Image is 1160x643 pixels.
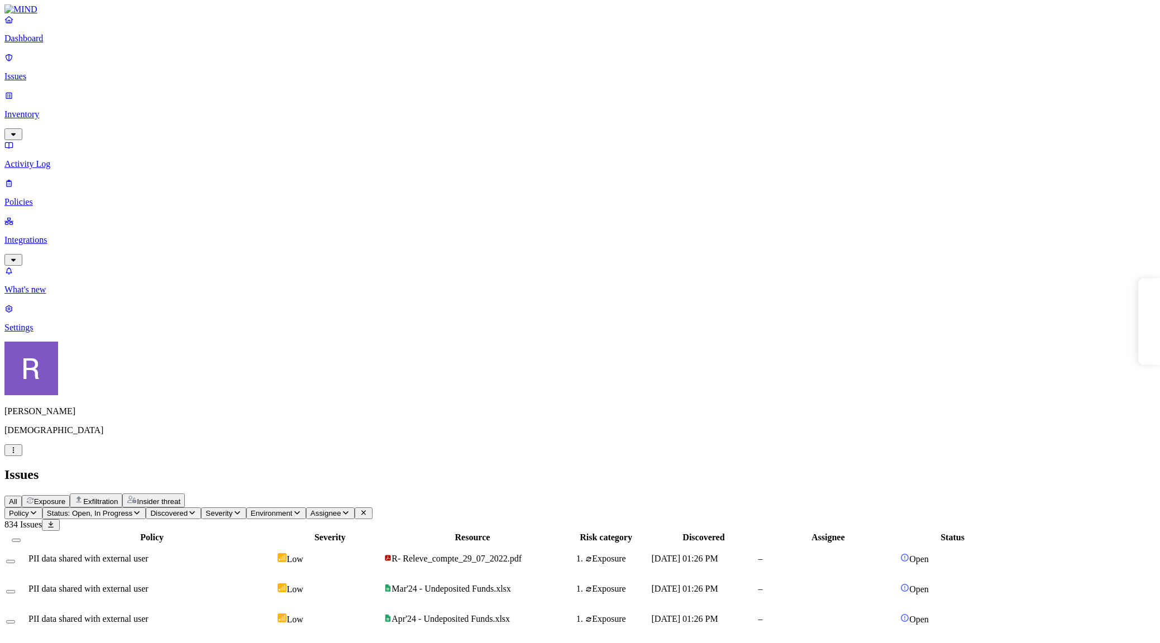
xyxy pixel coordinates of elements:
span: R- Releve_compte_29_07_2022.pdf [392,554,522,563]
p: [PERSON_NAME] [4,406,1156,416]
span: Environment [251,509,293,517]
img: status-open [900,583,909,592]
span: Severity [206,509,232,517]
span: Status: Open, In Progress [47,509,132,517]
p: Policies [4,197,1156,207]
span: PII data shared with external user [28,584,149,593]
span: Discovered [150,509,188,517]
div: Status [900,532,1005,543]
img: status-open [900,553,909,562]
button: Select all [12,539,21,542]
img: severity-low [278,553,287,562]
span: All [9,497,17,506]
img: status-open [900,613,909,622]
p: What's new [4,285,1156,295]
span: Open [909,615,929,624]
span: [DATE] 01:26 PM [652,554,718,563]
button: Select row [6,560,15,563]
div: Assignee [758,532,898,543]
span: – [758,584,762,593]
img: severity-low [278,583,287,592]
div: Severity [278,532,382,543]
img: Rich Thompson [4,342,58,395]
img: severity-low [278,613,287,622]
p: Activity Log [4,159,1156,169]
p: Dashboard [4,33,1156,44]
span: PII data shared with external user [28,554,149,563]
span: Low [287,554,303,564]
span: Open [909,554,929,564]
img: google-sheets [384,584,392,592]
button: Select row [6,590,15,593]
p: Inventory [4,109,1156,119]
p: Issues [4,71,1156,81]
span: Open [909,584,929,594]
span: Low [287,584,303,594]
span: Apr'24 - Undeposited Funds.xlsx [392,614,510,623]
span: – [758,554,762,563]
span: Mar'24 - Undeposited Funds.xlsx [392,584,511,593]
div: Exposure [585,584,650,594]
span: [DATE] 01:26 PM [652,584,718,593]
span: Policy [9,509,29,517]
div: Exposure [585,554,650,564]
span: Low [287,615,303,624]
span: Insider threat [137,497,180,506]
div: Risk category [563,532,650,543]
span: – [758,614,762,623]
span: 834 Issues [4,520,42,529]
h2: Issues [4,467,1156,482]
span: PII data shared with external user [28,614,149,623]
div: Discovered [652,532,756,543]
img: adobe-pdf [384,554,392,562]
span: Exposure [34,497,65,506]
div: Resource [384,532,560,543]
div: Policy [28,532,275,543]
button: Select row [6,620,15,623]
span: [DATE] 01:26 PM [652,614,718,623]
span: Exfiltration [83,497,118,506]
img: google-sheets [384,615,392,622]
p: Settings [4,323,1156,333]
p: [DEMOGRAPHIC_DATA] [4,425,1156,435]
img: MIND [4,4,37,15]
div: Exposure [585,614,650,624]
p: Integrations [4,235,1156,245]
span: Assignee [311,509,341,517]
